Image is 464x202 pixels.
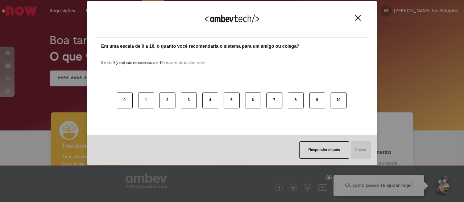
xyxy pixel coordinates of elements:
[245,93,261,108] button: 6
[101,43,299,50] label: Em uma escala de 0 a 10, o quanto você recomendaria o sistema para um amigo ou colega?
[117,93,133,108] button: 0
[181,93,197,108] button: 3
[299,141,349,159] button: Responder depois
[159,93,175,108] button: 2
[138,93,154,108] button: 1
[101,52,206,65] label: Sendo 0 (zero) não recomendaria e 10 recomendaria totalmente.
[331,93,347,108] button: 10
[355,15,361,21] img: Close
[353,15,363,21] button: Close
[202,93,218,108] button: 4
[288,93,304,108] button: 8
[205,14,259,23] img: Logo Ambevtech
[224,93,240,108] button: 5
[309,93,325,108] button: 9
[266,93,282,108] button: 7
